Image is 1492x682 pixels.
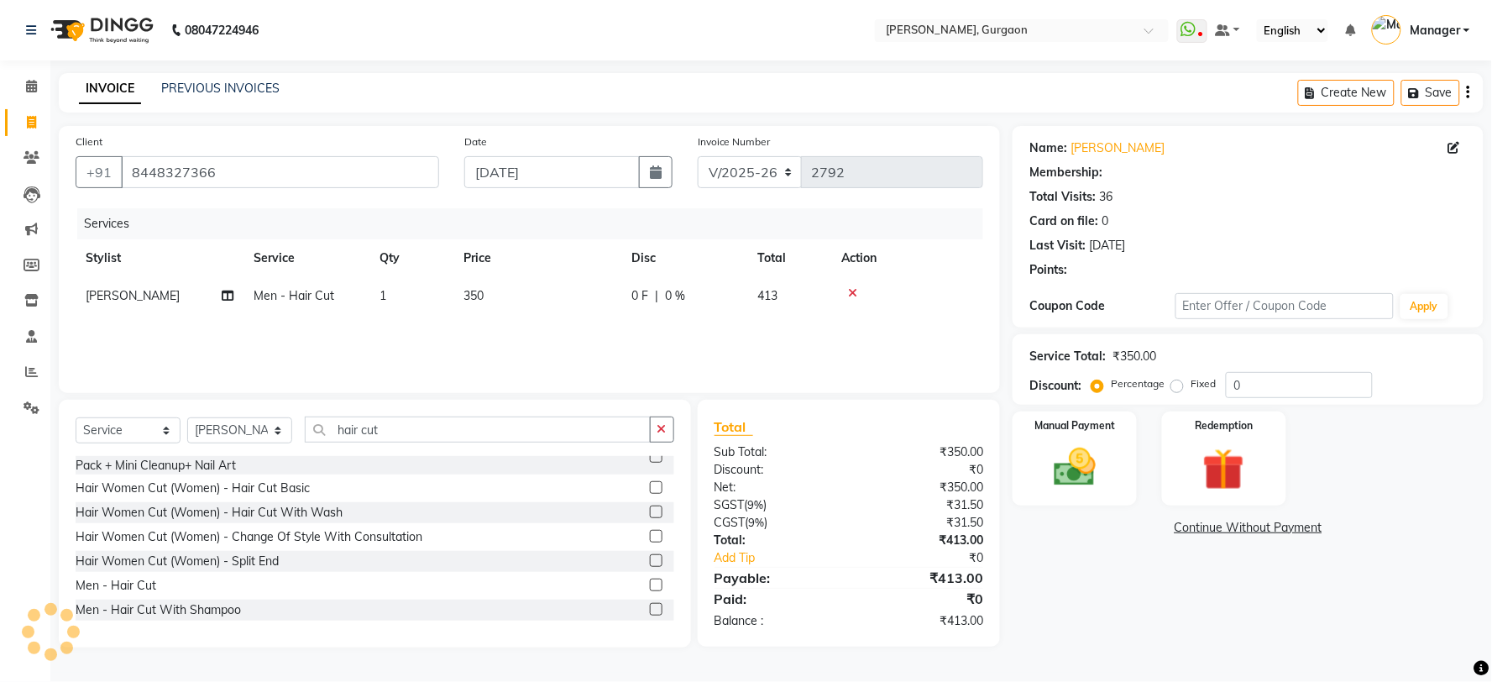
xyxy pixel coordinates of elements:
label: Fixed [1191,376,1216,391]
img: logo [43,7,158,54]
a: Continue Without Payment [1016,519,1480,537]
div: Paid: [702,589,849,609]
div: ₹31.50 [849,496,996,514]
div: Coupon Code [1029,297,1175,315]
button: Save [1401,80,1460,106]
div: Service Total: [1029,348,1106,365]
div: ₹413.00 [849,612,996,630]
th: Qty [369,239,453,277]
div: ₹350.00 [849,479,996,496]
span: 0 % [665,287,685,305]
div: Total: [702,532,849,549]
div: ₹0 [849,589,996,609]
span: 9% [748,498,764,511]
label: Client [76,134,102,150]
span: 9% [749,516,765,529]
div: Membership: [1029,164,1102,181]
img: _cash.svg [1041,443,1109,491]
div: Hair Women Cut (Women) - Hair Cut Basic [76,480,310,497]
span: 1 [380,288,386,303]
span: 0 F [631,287,648,305]
div: Hair Women Cut (Women) - Change Of Style With Consultation [76,528,422,546]
div: Discount: [1029,377,1081,395]
button: Create New [1298,80,1395,106]
th: Total [747,239,831,277]
div: ₹413.00 [849,568,996,588]
div: Hair Women Cut (Women) - Hair Cut With Wash [76,504,343,522]
span: 413 [757,288,777,303]
button: Apply [1400,294,1448,319]
div: Men - Hair Cut [76,577,156,595]
label: Invoice Number [698,134,771,150]
div: Name: [1029,139,1067,157]
th: Disc [621,239,747,277]
div: Services [77,208,996,239]
div: Total Visits: [1029,188,1096,206]
th: Service [243,239,369,277]
span: CGST [715,515,746,530]
label: Manual Payment [1034,418,1115,433]
div: [DATE] [1089,237,1125,254]
div: Sub Total: [702,443,849,461]
img: _gift.svg [1190,443,1258,496]
div: ₹413.00 [849,532,996,549]
th: Price [453,239,621,277]
span: [PERSON_NAME] [86,288,180,303]
span: Manager [1410,22,1460,39]
a: PREVIOUS INVOICES [161,81,280,96]
label: Date [464,134,487,150]
div: Payable: [702,568,849,588]
div: 0 [1102,212,1108,230]
div: Kids Combo Packages (Kids) - Package 3 - Hair Cut + Head Wash + Blow Dry/ Styling + Meni Pedi Wit... [76,439,643,475]
div: Card on file: [1029,212,1098,230]
a: [PERSON_NAME] [1071,139,1165,157]
div: ₹0 [873,549,996,567]
div: ₹31.50 [849,514,996,532]
a: Add Tip [702,549,874,567]
div: ₹350.00 [849,443,996,461]
button: +91 [76,156,123,188]
span: | [655,287,658,305]
div: Net: [702,479,849,496]
span: SGST [715,497,745,512]
div: 36 [1099,188,1112,206]
label: Redemption [1195,418,1253,433]
div: Points: [1029,261,1067,279]
div: Discount: [702,461,849,479]
div: Men - Hair Cut With Shampoo [76,601,241,619]
div: ₹350.00 [1112,348,1156,365]
span: 350 [463,288,484,303]
span: Men - Hair Cut [254,288,334,303]
input: Enter Offer / Coupon Code [1175,293,1394,319]
b: 08047224946 [185,7,259,54]
label: Percentage [1111,376,1165,391]
th: Action [831,239,983,277]
a: INVOICE [79,74,141,104]
input: Search or Scan [305,417,651,443]
input: Search by Name/Mobile/Email/Code [121,156,439,188]
div: Hair Women Cut (Women) - Split End [76,553,279,570]
div: Balance : [702,612,849,630]
span: Total [715,418,753,436]
th: Stylist [76,239,243,277]
div: ( ) [702,496,849,514]
div: ₹0 [849,461,996,479]
div: ( ) [702,514,849,532]
div: Last Visit: [1029,237,1086,254]
img: Manager [1372,15,1401,45]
